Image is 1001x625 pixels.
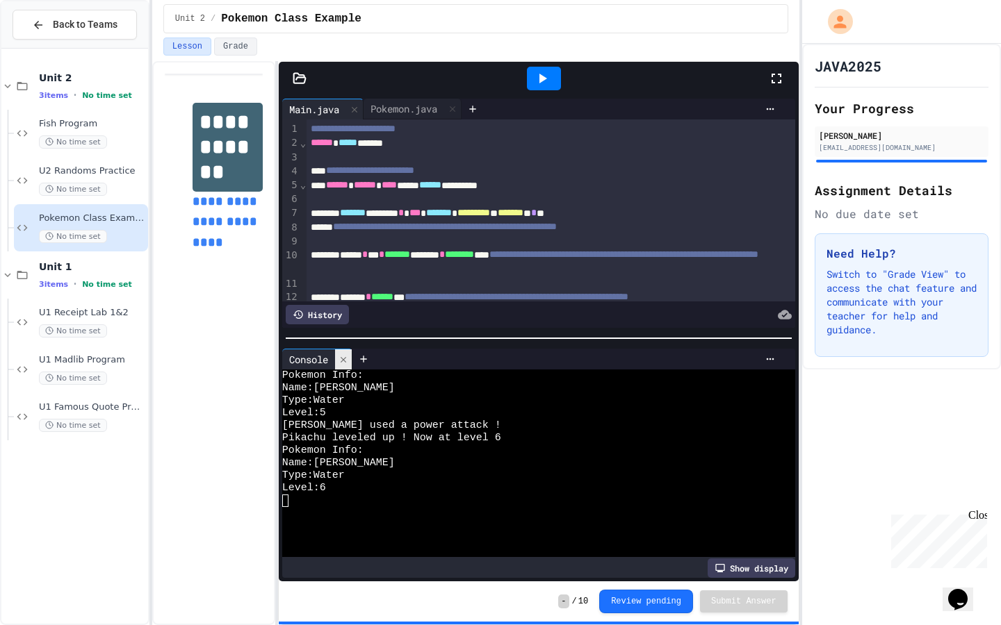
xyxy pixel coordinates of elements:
span: • [74,278,76,290]
h2: Assignment Details [815,181,988,200]
span: Level:6 [282,482,326,494]
span: No time set [39,324,107,337]
span: U1 Famous Quote Program [39,401,145,413]
div: [PERSON_NAME] [819,129,984,142]
iframe: chat widget [886,509,987,568]
span: - [558,594,569,608]
span: No time set [39,372,107,385]
span: Pokemon Info: [282,444,364,457]
button: Submit Answer [700,590,788,612]
div: 1 [282,122,300,136]
div: Console [282,352,335,367]
div: Pokemon.java [364,99,462,119]
span: Unit 1 [39,260,145,273]
span: U1 Madlib Program [39,354,145,366]
div: 7 [282,206,300,220]
span: No time set [39,135,107,149]
div: 10 [282,249,300,277]
button: Grade [214,37,257,56]
span: Back to Teams [53,17,117,32]
span: Fold line [300,179,307,190]
div: Main.java [282,102,346,117]
span: 10 [578,596,588,607]
span: Pokemon Class Example [39,212,145,224]
button: Lesson [163,37,211,56]
p: Switch to "Grade View" to access the chat feature and communicate with your teacher for help and ... [827,267,977,337]
span: / [211,13,215,24]
span: No time set [39,230,107,243]
div: 3 [282,151,300,165]
div: 6 [282,192,300,206]
span: / [572,596,577,607]
div: History [286,305,349,324]
button: Review pending [599,590,693,613]
span: Pokemon Class Example [221,10,361,27]
span: Pikachu leveled up ! Now at level 6 [282,432,501,444]
div: Chat with us now!Close [6,6,96,88]
span: 3 items [39,280,68,289]
div: My Account [813,6,856,37]
div: 8 [282,221,300,235]
span: Unit 2 [175,13,205,24]
button: Back to Teams [13,10,137,40]
span: No time set [39,419,107,432]
span: Submit Answer [711,596,776,607]
span: No time set [39,183,107,196]
div: Main.java [282,99,364,119]
span: U1 Receipt Lab 1&2 [39,307,145,319]
span: Type:Water [282,394,345,407]
div: No due date set [815,206,988,222]
span: Name:[PERSON_NAME] [282,382,395,394]
span: Pokemon Info: [282,369,364,382]
div: Show display [708,558,795,578]
div: 4 [282,165,300,178]
span: Type:Water [282,469,345,482]
iframe: chat widget [943,569,987,611]
span: Unit 2 [39,72,145,84]
h1: JAVA2025 [815,56,881,76]
div: Console [282,349,352,369]
span: Fish Program [39,118,145,130]
span: No time set [82,91,132,100]
span: U2 Randoms Practice [39,165,145,177]
div: 11 [282,277,300,291]
div: 12 [282,290,300,319]
div: 2 [282,136,300,150]
span: • [74,90,76,101]
span: [PERSON_NAME] used a power attack ! [282,419,501,432]
span: Level:5 [282,407,326,419]
span: Name:[PERSON_NAME] [282,457,395,469]
span: No time set [82,280,132,289]
div: Pokemon.java [364,101,444,116]
h2: Your Progress [815,99,988,118]
span: Fold line [300,137,307,149]
div: [EMAIL_ADDRESS][DOMAIN_NAME] [819,142,984,153]
div: 9 [282,235,300,249]
div: 5 [282,178,300,192]
h3: Need Help? [827,245,977,262]
span: 3 items [39,91,68,100]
